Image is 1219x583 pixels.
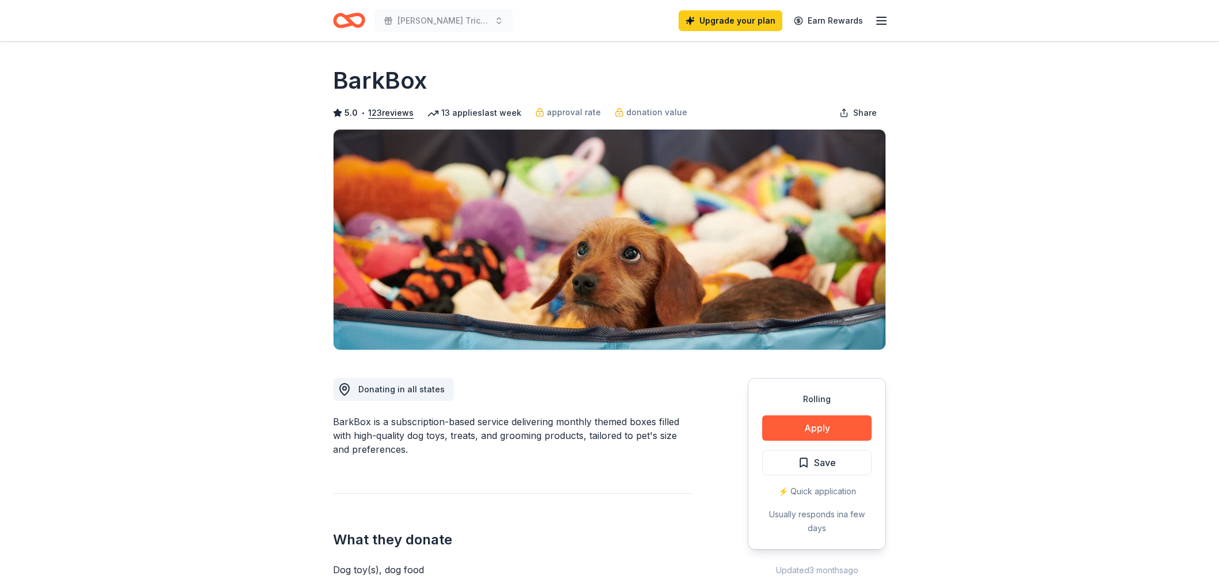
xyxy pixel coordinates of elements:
[547,105,601,119] span: approval rate
[626,105,687,119] span: donation value
[427,106,521,120] div: 13 applies last week
[787,10,870,31] a: Earn Rewards
[762,415,872,441] button: Apply
[333,65,427,97] h1: BarkBox
[374,9,513,32] button: [PERSON_NAME] Tricky Tray
[748,563,886,577] div: Updated 3 months ago
[333,531,692,549] h2: What they donate
[333,7,365,34] a: Home
[762,508,872,535] div: Usually responds in a few days
[368,106,414,120] button: 123reviews
[361,108,365,118] span: •
[333,415,692,456] div: BarkBox is a subscription-based service delivering monthly themed boxes filled with high-quality ...
[762,484,872,498] div: ⚡️ Quick application
[615,105,687,119] a: donation value
[535,105,601,119] a: approval rate
[762,392,872,406] div: Rolling
[679,10,782,31] a: Upgrade your plan
[358,384,445,394] span: Donating in all states
[762,450,872,475] button: Save
[333,563,692,577] div: Dog toy(s), dog food
[814,455,836,470] span: Save
[397,14,490,28] span: [PERSON_NAME] Tricky Tray
[344,106,358,120] span: 5.0
[334,130,885,350] img: Image for BarkBox
[830,101,886,124] button: Share
[853,106,877,120] span: Share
